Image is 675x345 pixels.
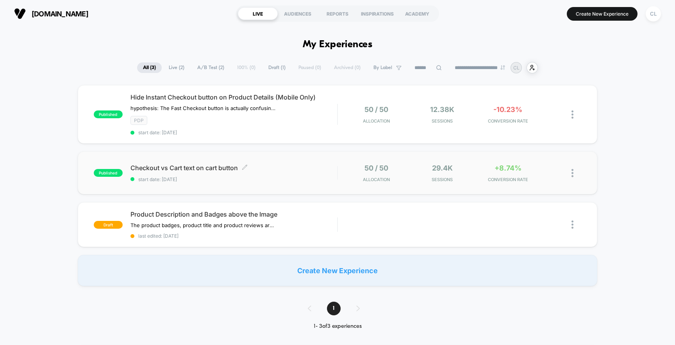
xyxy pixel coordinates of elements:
[130,164,337,172] span: Checkout vs Cart text on cart button
[233,179,251,188] div: Current time
[130,130,337,135] span: start date: [DATE]
[363,177,390,182] span: Allocation
[238,7,278,20] div: LIVE
[4,177,16,190] button: Play, NEW DEMO 2025-VEED.mp4
[130,210,337,218] span: Product Description and Badges above the Image
[78,255,598,286] div: Create New Experience
[288,180,311,187] input: Volume
[262,62,291,73] span: Draft ( 1 )
[191,62,230,73] span: A/B Test ( 2 )
[411,177,473,182] span: Sessions
[94,169,123,177] span: published
[94,110,123,118] span: published
[252,179,273,188] div: Duration
[430,105,454,114] span: 12.38k
[32,10,88,18] span: [DOMAIN_NAME]
[477,118,539,124] span: CONVERSION RATE
[6,167,340,174] input: Seek
[411,118,473,124] span: Sessions
[397,7,437,20] div: ACADEMY
[300,323,375,330] div: 1 - 3 of 3 experiences
[130,222,275,228] span: The product badges, product title and product reviews are displayed above the product image
[364,164,388,172] span: 50 / 50
[357,7,397,20] div: INSPIRATIONS
[130,176,337,182] span: start date: [DATE]
[643,6,663,22] button: CL
[500,65,505,70] img: end
[12,7,91,20] button: [DOMAIN_NAME]
[94,221,123,229] span: draft
[364,105,388,114] span: 50 / 50
[495,164,521,172] span: +8.74%
[571,221,573,229] img: close
[567,7,637,21] button: Create New Experience
[303,39,373,50] h1: My Experiences
[432,164,453,172] span: 29.4k
[163,87,182,106] button: Play, NEW DEMO 2025-VEED.mp4
[477,177,539,182] span: CONVERSION RATE
[163,62,190,73] span: Live ( 2 )
[130,93,337,101] span: Hide Instant Checkout button on Product Details (Mobile Only)
[327,302,341,315] span: 1
[14,8,26,20] img: Visually logo
[646,6,661,21] div: CL
[571,110,573,119] img: close
[373,65,392,71] span: By Label
[130,233,337,239] span: last edited: [DATE]
[318,7,357,20] div: REPORTS
[137,62,162,73] span: All ( 3 )
[493,105,522,114] span: -10.23%
[513,65,520,71] p: CL
[130,105,275,111] span: hypothesis: The Fast Checkout button is actually confusing people and instead we want the Add To ...
[130,116,147,125] span: PDP
[363,118,390,124] span: Allocation
[278,7,318,20] div: AUDIENCES
[571,169,573,177] img: close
